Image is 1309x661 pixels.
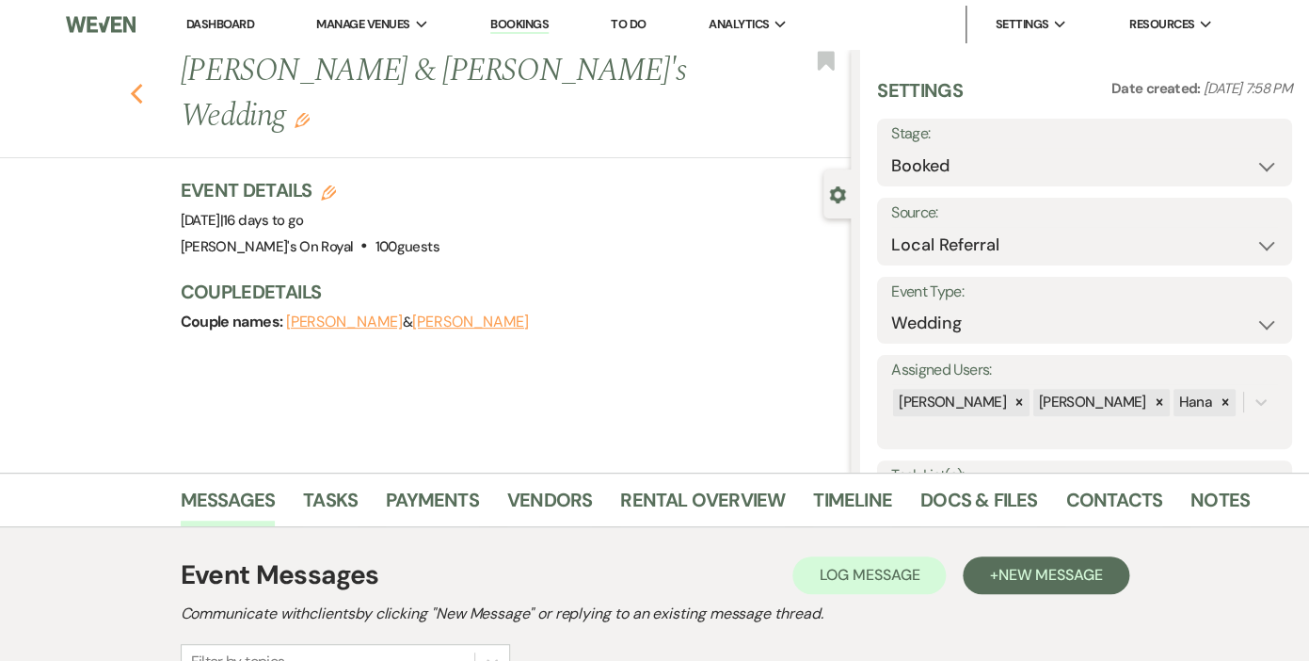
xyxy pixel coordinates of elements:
a: Contacts [1065,485,1162,526]
label: Event Type: [891,279,1278,306]
span: Log Message [819,565,919,585]
a: Dashboard [186,16,254,32]
span: Settings [995,15,1048,34]
label: Stage: [891,121,1278,148]
div: [PERSON_NAME] [1033,389,1149,416]
span: New Message [998,565,1102,585]
div: [PERSON_NAME] [893,389,1009,416]
h1: Event Messages [181,556,379,595]
span: 100 guests [375,237,439,256]
span: Manage Venues [316,15,409,34]
h2: Communicate with clients by clicking "New Message" or replying to an existing message thread. [181,603,1129,625]
span: [PERSON_NAME]'s On Royal [181,237,354,256]
h1: [PERSON_NAME] & [PERSON_NAME]'s Wedding [181,49,710,138]
label: Assigned Users: [891,357,1278,384]
label: Task List(s): [891,462,1278,490]
label: Source: [891,200,1278,227]
h3: Event Details [181,177,439,203]
a: To Do [611,16,646,32]
a: Notes [1190,485,1250,526]
div: Hana [1173,389,1215,416]
img: Weven Logo [66,5,136,44]
button: Edit [295,111,310,128]
span: Date created: [1111,79,1204,98]
a: Vendors [507,485,592,526]
a: Messages [181,485,276,526]
button: Log Message [792,556,946,594]
h3: Settings [877,77,963,119]
button: [PERSON_NAME] [412,314,529,330]
a: Bookings [490,16,549,34]
a: Docs & Files [920,485,1037,526]
a: Tasks [303,485,358,526]
span: [DATE] [181,211,304,230]
a: Timeline [813,485,892,526]
span: 16 days to go [223,211,304,230]
a: Rental Overview [620,485,785,526]
button: Close lead details [829,185,846,202]
span: Analytics [709,15,769,34]
span: | [220,211,304,230]
button: [PERSON_NAME] [286,314,403,330]
h3: Couple Details [181,279,833,305]
span: & [286,313,529,331]
span: [DATE] 7:58 PM [1204,79,1292,98]
button: +New Message [963,556,1128,594]
span: Resources [1129,15,1194,34]
span: Couple names: [181,312,286,331]
a: Payments [386,485,479,526]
